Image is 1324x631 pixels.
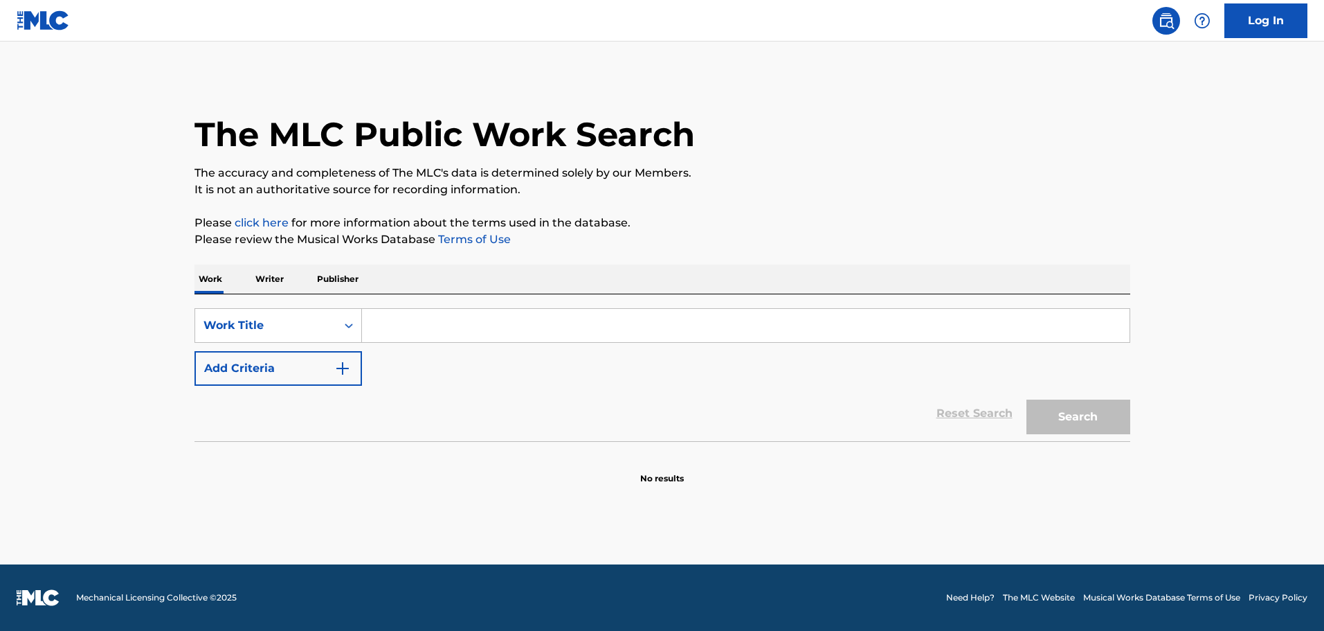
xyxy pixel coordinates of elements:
[194,231,1130,248] p: Please review the Musical Works Database
[194,215,1130,231] p: Please for more information about the terms used in the database.
[235,216,289,229] a: click here
[435,233,511,246] a: Terms of Use
[1152,7,1180,35] a: Public Search
[1255,565,1324,631] iframe: Chat Widget
[1249,592,1307,604] a: Privacy Policy
[194,351,362,386] button: Add Criteria
[1083,592,1240,604] a: Musical Works Database Terms of Use
[1224,3,1307,38] a: Log In
[76,592,237,604] span: Mechanical Licensing Collective © 2025
[194,181,1130,198] p: It is not an authoritative source for recording information.
[313,265,363,294] p: Publisher
[251,265,288,294] p: Writer
[194,165,1130,181] p: The accuracy and completeness of The MLC's data is determined solely by our Members.
[194,114,695,155] h1: The MLC Public Work Search
[1188,7,1216,35] div: Help
[1194,12,1210,29] img: help
[640,456,684,485] p: No results
[203,317,328,334] div: Work Title
[946,592,995,604] a: Need Help?
[194,265,226,294] p: Work
[17,589,60,606] img: logo
[194,308,1130,441] form: Search Form
[1158,12,1175,29] img: search
[334,360,351,377] img: 9d2ae6d4665cec9f34b9.svg
[1003,592,1075,604] a: The MLC Website
[17,10,70,30] img: MLC Logo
